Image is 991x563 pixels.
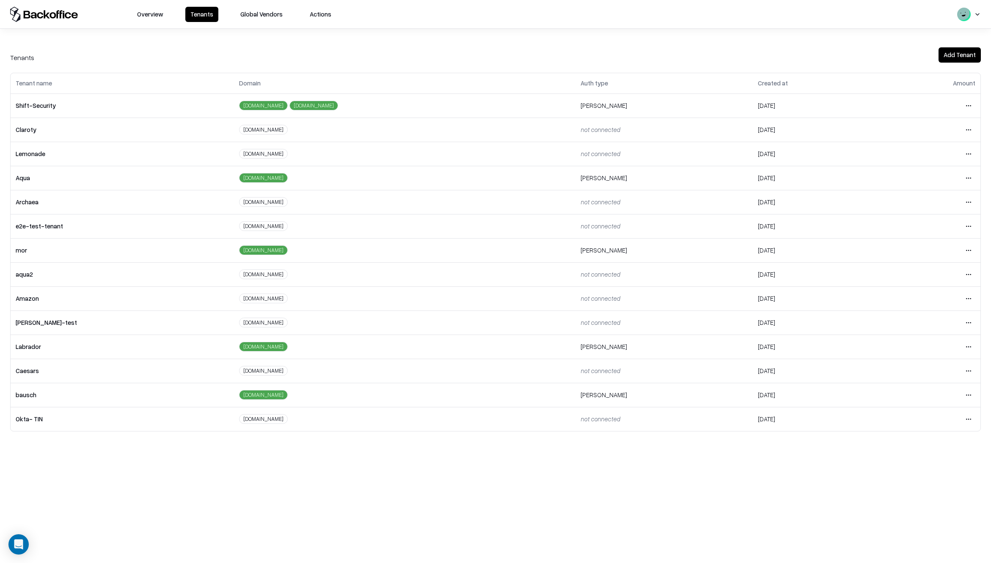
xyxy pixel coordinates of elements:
td: [DATE] [753,214,878,238]
td: [DATE] [753,310,878,335]
span: [PERSON_NAME] [581,102,627,109]
td: e2e-test-tenant [11,214,234,238]
div: [DOMAIN_NAME] [239,294,288,303]
td: [DATE] [753,359,878,383]
button: Global Vendors [235,7,288,22]
span: not connected [581,270,620,278]
button: Tenants [185,7,218,22]
div: [DOMAIN_NAME] [239,149,288,159]
button: Overview [132,7,168,22]
div: [DOMAIN_NAME] [239,245,288,255]
td: [DATE] [753,166,878,190]
span: not connected [581,294,620,302]
td: Labrador [11,335,234,359]
td: Lemonade [11,142,234,166]
span: [PERSON_NAME] [581,343,627,350]
div: [DOMAIN_NAME] [239,173,288,183]
th: Domain [234,73,575,93]
th: Created at [753,73,878,93]
td: [DATE] [753,190,878,214]
button: Add Tenant [939,47,981,63]
div: [DOMAIN_NAME] [239,269,288,279]
td: Amazon [11,286,234,310]
div: [DOMAIN_NAME] [239,414,288,424]
td: Archaea [11,190,234,214]
td: [DATE] [753,407,878,431]
td: Shift-Security [11,93,234,118]
span: [PERSON_NAME] [581,174,627,181]
td: [DATE] [753,383,878,407]
td: aqua2 [11,262,234,286]
td: Okta- TIN [11,407,234,431]
td: Caesars [11,359,234,383]
div: [DOMAIN_NAME] [239,101,288,110]
td: [DATE] [753,93,878,118]
div: [DOMAIN_NAME] [239,221,288,231]
td: [DATE] [753,335,878,359]
span: [PERSON_NAME] [581,246,627,254]
td: Claroty [11,118,234,142]
div: Open Intercom Messenger [8,534,29,555]
div: [DOMAIN_NAME] [239,318,288,327]
span: not connected [581,222,620,230]
td: mor [11,238,234,262]
td: [DATE] [753,286,878,310]
th: Auth type [575,73,753,93]
td: Aqua [11,166,234,190]
div: [DOMAIN_NAME] [239,390,288,400]
span: [PERSON_NAME] [581,391,627,398]
th: Tenant name [11,73,234,93]
div: [DOMAIN_NAME] [239,197,288,207]
span: not connected [581,150,620,157]
button: Actions [305,7,336,22]
div: [DOMAIN_NAME] [239,366,288,376]
td: [PERSON_NAME]-test [11,310,234,335]
div: [DOMAIN_NAME] [289,101,338,110]
td: [DATE] [753,118,878,142]
td: [DATE] [753,262,878,286]
span: not connected [581,198,620,206]
span: not connected [581,319,620,326]
span: not connected [581,367,620,374]
span: not connected [581,415,620,423]
div: [DOMAIN_NAME] [239,342,288,352]
div: [DOMAIN_NAME] [239,125,288,135]
td: [DATE] [753,142,878,166]
td: bausch [11,383,234,407]
span: not connected [581,126,620,133]
th: Amount [878,73,980,93]
div: Tenants [10,52,34,63]
td: [DATE] [753,238,878,262]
